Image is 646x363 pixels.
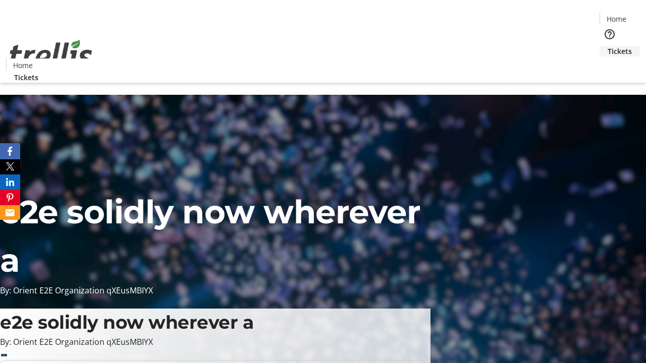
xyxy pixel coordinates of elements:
a: Tickets [6,72,46,83]
img: Orient E2E Organization qXEusMBIYX's Logo [6,29,96,79]
button: Help [600,24,620,44]
a: Tickets [600,46,640,56]
span: Home [607,14,626,24]
span: Home [13,60,33,71]
span: Tickets [608,46,632,56]
span: Tickets [14,72,38,83]
a: Home [600,14,632,24]
button: Cart [600,56,620,77]
a: Home [7,60,39,71]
